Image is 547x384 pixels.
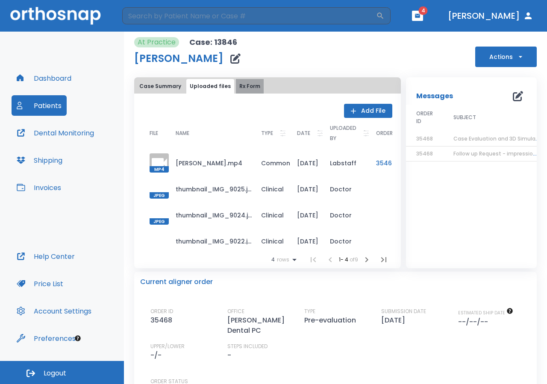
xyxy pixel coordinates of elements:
button: Help Center [12,246,80,267]
span: JPEG [150,218,169,225]
button: Rx Form [236,79,264,94]
p: - [227,350,231,361]
button: Account Settings [12,301,97,321]
span: FILE [150,131,158,136]
p: [PERSON_NAME] Dental PC [227,315,300,336]
td: thumbnail_IMG_9025.jpg [169,176,254,202]
td: [PERSON_NAME].mp4 [169,150,254,176]
p: STEPS INCLUDED [227,343,268,350]
td: Common [254,150,290,176]
p: Messages [416,91,453,101]
p: Current aligner order [140,277,213,287]
td: Clinical [254,228,290,254]
span: JPEG [150,192,169,199]
p: OFFICE [227,308,244,315]
span: 4 [419,6,428,15]
p: ORDER ID [150,308,173,315]
td: Doctor [323,176,369,202]
span: 35468 [416,150,433,157]
td: thumbnail_IMG_9024.jpg [169,202,254,228]
img: Orthosnap [10,7,101,24]
button: Invoices [12,177,66,198]
span: MP4 [150,166,169,173]
td: Doctor [323,202,369,228]
td: Clinical [254,202,290,228]
td: [DATE] [290,150,323,176]
td: Clinical [254,176,290,202]
div: tabs [136,79,399,94]
td: Labstaff [323,150,369,176]
p: Pre-evaluation [304,315,359,325]
p: Case: 13846 [189,37,237,47]
button: Shipping [12,150,68,170]
h1: [PERSON_NAME] [134,53,224,64]
button: Actions [475,47,537,67]
button: Dashboard [12,68,76,88]
p: TYPE [304,308,315,315]
p: [DATE] [381,315,409,325]
p: DATE [297,128,310,138]
button: Price List [12,273,68,294]
input: Search by Patient Name or Case # [122,7,376,24]
button: Preferences [12,328,81,349]
p: --/--/-- [458,317,491,327]
button: [PERSON_NAME] [444,8,537,23]
p: -/- [150,350,165,361]
span: Logout [44,369,66,378]
p: UPPER/LOWER [150,343,185,350]
span: rows [275,257,289,263]
span: NAME [176,131,189,136]
p: SUBMISSION DATE [381,308,426,315]
td: 35468 [369,150,412,176]
td: [DATE] [290,176,323,202]
div: Tooltip anchor [74,334,82,342]
span: SUBJECT [453,114,476,121]
p: TYPE [261,128,273,138]
td: Doctor [323,228,369,254]
button: Patients [12,95,67,116]
p: UPLOADED BY [330,123,356,144]
span: 1 - 4 [339,256,350,263]
td: [DATE] [290,228,323,254]
button: Case Summary [136,79,185,94]
span: 35468 [416,135,433,142]
button: Uploaded files [186,79,234,94]
button: Dental Monitoring [12,123,99,143]
td: thumbnail_IMG_9022.jpg [169,228,254,254]
span: of 9 [350,256,358,263]
p: 35468 [150,315,176,325]
button: Add File [344,104,392,118]
td: [DATE] [290,202,323,228]
span: 4 [271,257,275,263]
span: ORDER ID [416,110,433,125]
p: At Practice [138,37,176,47]
p: ORDER # [376,128,399,138]
span: The date will be available after approving treatment plan [458,310,513,316]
